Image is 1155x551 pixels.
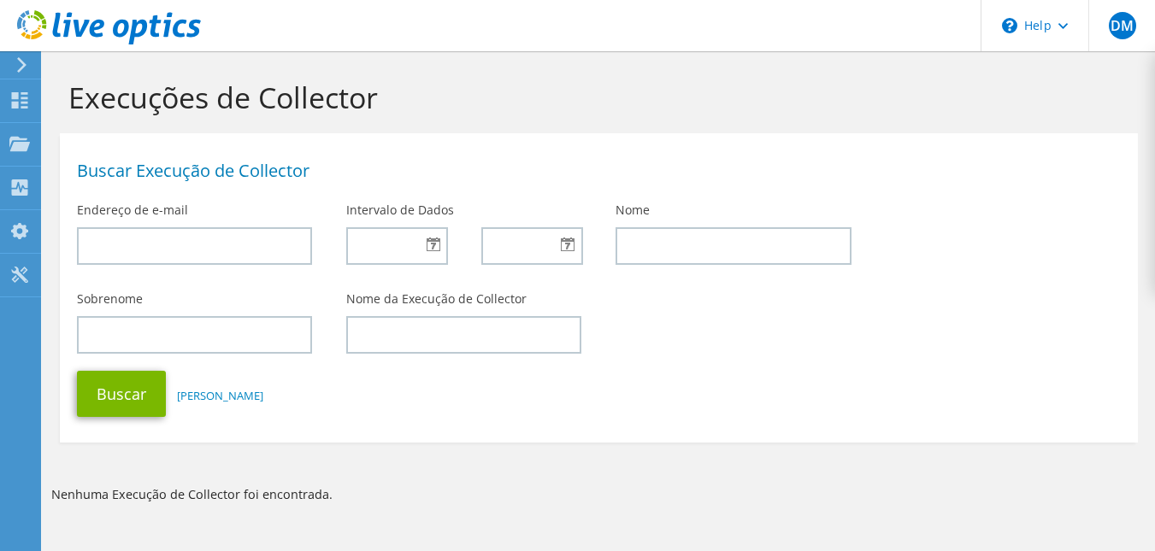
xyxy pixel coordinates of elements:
[616,202,650,219] label: Nome
[68,79,1121,115] h1: Execuções de Collector
[346,290,527,308] label: Nome da Execução de Collector
[51,485,1146,504] p: Nenhuma Execução de Collector foi encontrada.
[177,388,263,403] a: [PERSON_NAME]
[77,202,188,219] label: Endereço de e-mail
[1109,12,1136,39] span: DM
[77,290,143,308] label: Sobrenome
[77,162,1112,179] h1: Buscar Execução de Collector
[346,202,454,219] label: Intervalo de Dados
[77,371,166,417] button: Buscar
[1002,18,1017,33] svg: \n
